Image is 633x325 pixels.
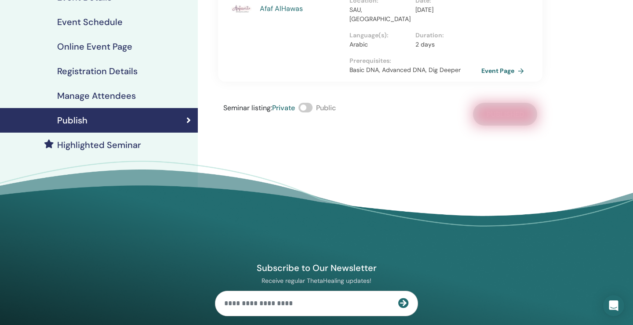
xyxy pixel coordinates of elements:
[57,66,138,76] h4: Registration Details
[316,103,336,112] span: Public
[215,262,418,274] h4: Subscribe to Our Newsletter
[349,40,410,49] p: Arabic
[57,17,123,27] h4: Event Schedule
[415,5,476,14] p: [DATE]
[272,103,295,112] span: Private
[260,4,341,14] a: Afaf AlHawas
[223,103,272,112] span: Seminar listing :
[57,140,141,150] h4: Highlighted Seminar
[349,65,481,75] p: Basic DNA, Advanced DNA, Dig Deeper
[57,115,87,126] h4: Publish
[415,40,476,49] p: 2 days
[57,90,136,101] h4: Manage Attendees
[215,277,418,285] p: Receive regular ThetaHealing updates!
[415,31,476,40] p: Duration :
[349,5,410,24] p: SAU, [GEOGRAPHIC_DATA]
[349,56,481,65] p: Prerequisites :
[481,64,527,77] a: Event Page
[57,41,132,52] h4: Online Event Page
[603,295,624,316] div: Open Intercom Messenger
[349,31,410,40] p: Language(s) :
